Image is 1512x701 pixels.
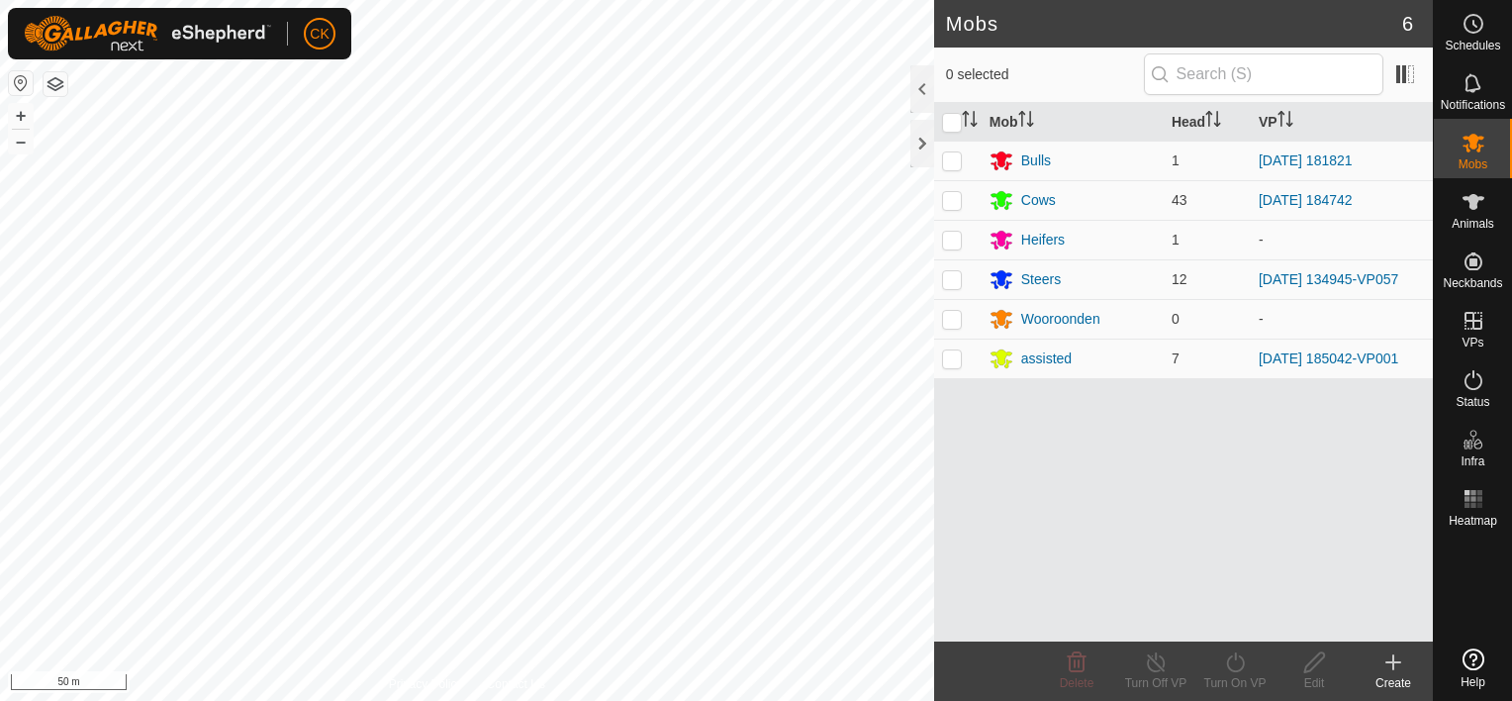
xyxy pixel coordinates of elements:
[1021,349,1072,369] div: assisted
[1443,277,1502,289] span: Neckbands
[1116,674,1195,692] div: Turn Off VP
[310,24,329,45] span: CK
[1456,396,1489,408] span: Status
[1461,455,1484,467] span: Infra
[1172,311,1180,327] span: 0
[946,12,1402,36] h2: Mobs
[1021,150,1051,171] div: Bulls
[1018,114,1034,130] p-sorticon: Activate to sort
[44,72,67,96] button: Map Layers
[1259,152,1353,168] a: [DATE] 181821
[389,675,463,693] a: Privacy Policy
[1441,99,1505,111] span: Notifications
[1251,220,1433,259] td: -
[1459,158,1487,170] span: Mobs
[1205,114,1221,130] p-sorticon: Activate to sort
[982,103,1164,142] th: Mob
[962,114,978,130] p-sorticon: Activate to sort
[946,64,1144,85] span: 0 selected
[1172,271,1187,287] span: 12
[1021,269,1061,290] div: Steers
[1172,152,1180,168] span: 1
[1259,350,1398,366] a: [DATE] 185042-VP001
[1021,230,1065,250] div: Heifers
[1251,103,1433,142] th: VP
[1144,53,1383,95] input: Search (S)
[24,16,271,51] img: Gallagher Logo
[1275,674,1354,692] div: Edit
[1354,674,1433,692] div: Create
[1461,676,1485,688] span: Help
[1251,299,1433,339] td: -
[1195,674,1275,692] div: Turn On VP
[1164,103,1251,142] th: Head
[1434,641,1512,696] a: Help
[1462,337,1483,349] span: VPs
[487,675,545,693] a: Contact Us
[1277,114,1293,130] p-sorticon: Activate to sort
[9,104,33,128] button: +
[1259,271,1398,287] a: [DATE] 134945-VP057
[1259,192,1353,208] a: [DATE] 184742
[1172,232,1180,248] span: 1
[1449,515,1497,527] span: Heatmap
[1021,309,1100,330] div: Wooroonden
[9,130,33,153] button: –
[1021,190,1056,211] div: Cows
[1402,9,1413,39] span: 6
[1060,676,1094,690] span: Delete
[1452,218,1494,230] span: Animals
[9,71,33,95] button: Reset Map
[1445,40,1500,51] span: Schedules
[1172,350,1180,366] span: 7
[1172,192,1187,208] span: 43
